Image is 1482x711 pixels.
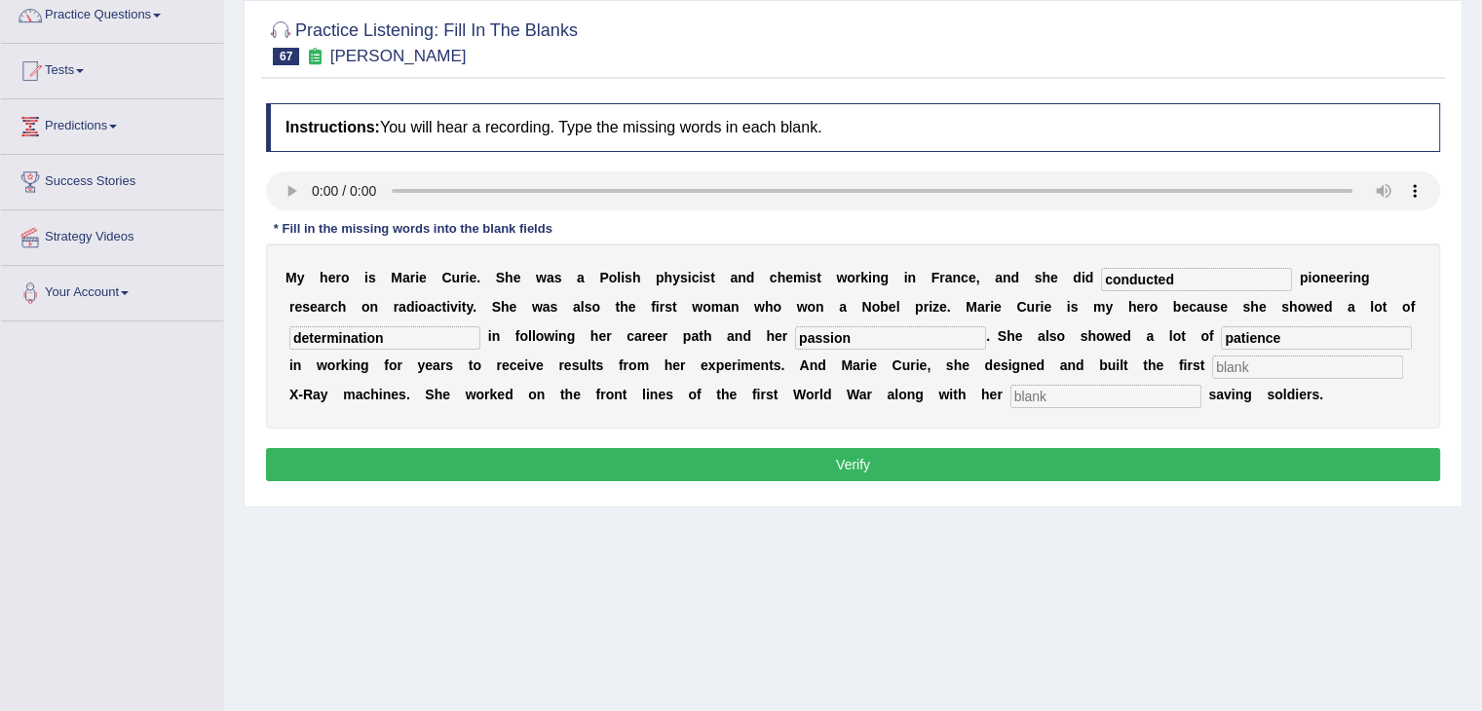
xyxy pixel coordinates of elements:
b: d [406,299,415,315]
b: r [410,270,415,285]
b: h [632,270,641,285]
b: g [880,270,889,285]
b: i [466,270,470,285]
b: b [880,299,889,315]
b: e [994,299,1002,315]
b: o [628,357,637,373]
b: s [1242,299,1250,315]
div: * Fill in the missing words into the blank fields [266,220,560,239]
b: e [1050,270,1058,285]
b: i [458,299,462,315]
b: i [621,270,625,285]
b: e [1328,270,1336,285]
b: s [680,270,688,285]
b: f [619,357,624,373]
b: h [665,357,673,373]
b: r [642,328,647,344]
b: r [397,357,401,373]
b: o [473,357,481,373]
b: t [591,357,596,373]
b: a [1038,328,1045,344]
h2: Practice Listening: Fill In The Blanks [266,17,578,65]
b: e [509,299,516,315]
b: n [353,357,361,373]
b: a [727,328,735,344]
b: s [1081,328,1088,344]
b: m [711,299,723,315]
b: h [620,299,628,315]
b: n [1352,270,1361,285]
b: u [1204,299,1213,315]
b: . [476,270,480,285]
b: o [1402,299,1411,315]
b: p [915,299,924,315]
b: t [616,299,621,315]
b: e [1220,299,1228,315]
b: S [492,299,501,315]
b: a [399,299,406,315]
b: s [809,270,817,285]
b: w [544,328,554,344]
a: Tests [1,44,223,93]
b: r [1344,270,1349,285]
b: w [754,299,765,315]
b: i [688,270,692,285]
b: a [318,299,325,315]
small: [PERSON_NAME] [330,47,467,65]
b: g [1361,270,1370,285]
b: i [805,270,809,285]
b: l [896,299,900,315]
b: s [596,357,604,373]
b: e [564,357,572,373]
b: s [625,270,632,285]
b: h [778,270,786,285]
b: o [773,299,781,315]
b: f [384,357,389,373]
input: blank [1010,385,1201,408]
b: m [793,270,805,285]
b: a [691,328,699,344]
b: s [1212,299,1220,315]
b: o [1096,328,1105,344]
b: i [289,357,293,373]
b: a [1146,328,1154,344]
b: e [419,270,427,285]
b: r [1144,299,1149,315]
b: l [528,328,532,344]
b: o [341,270,350,285]
b: d [1010,270,1019,285]
b: e [775,328,782,344]
b: h [665,270,673,285]
b: t [817,270,821,285]
small: Exam occurring question [304,48,324,66]
b: e [655,328,663,344]
b: r [855,270,860,285]
b: d [1073,270,1082,285]
b: h [1007,328,1015,344]
b: o [703,299,711,315]
b: p [1300,270,1309,285]
b: o [847,270,855,285]
b: n [738,270,746,285]
b: l [617,270,621,285]
b: m [1093,299,1105,315]
b: z [932,299,939,315]
b: m [637,357,649,373]
b: s [1281,299,1289,315]
b: r [460,270,465,285]
b: i [990,299,994,315]
b: e [647,328,655,344]
b: r [624,357,628,373]
b: w [532,299,543,315]
b: e [513,270,521,285]
b: r [782,328,787,344]
b: l [1045,328,1049,344]
a: Strategy Videos [1,210,223,259]
b: i [699,270,703,285]
b: i [904,270,908,285]
b: a [995,270,1003,285]
b: n [907,270,916,285]
b: d [1122,328,1131,344]
b: w [317,357,327,373]
b: n [369,299,378,315]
